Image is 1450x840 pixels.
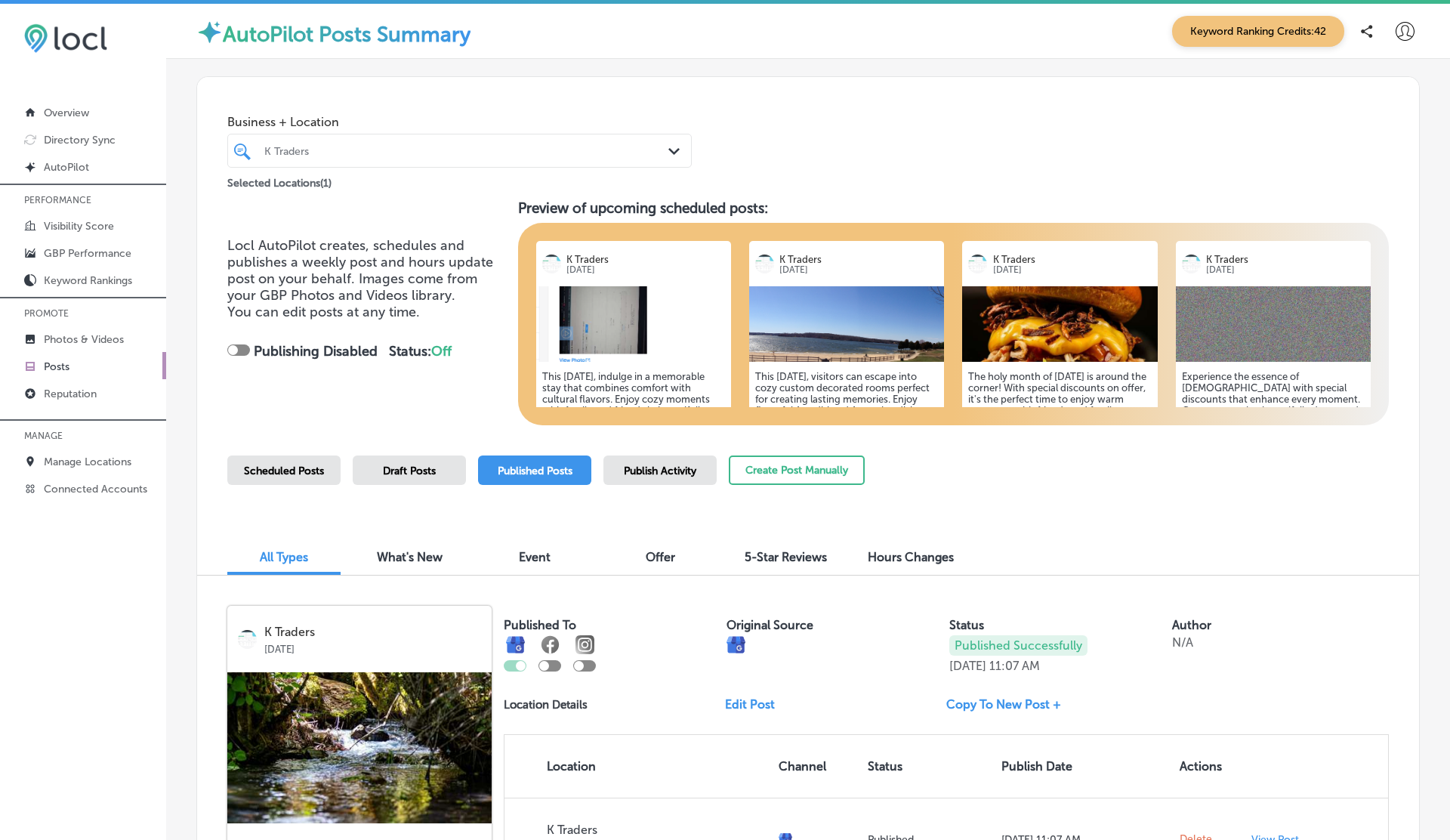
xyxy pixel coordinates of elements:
[725,697,787,712] a: Edit Post
[949,618,984,632] label: Status
[949,635,1087,656] p: Published Successfully
[431,343,452,360] span: Off
[227,171,332,190] p: Selected Locations ( 1 )
[519,550,551,564] span: Event
[227,304,420,320] span: You can edit posts at any time.
[238,630,257,649] img: logo
[646,550,675,564] span: Offer
[566,254,725,265] p: K Traders
[755,255,774,273] img: logo
[624,465,696,477] span: Publish Activity
[264,639,481,655] p: [DATE]
[44,220,114,233] p: Visibility Score
[223,22,470,47] label: AutoPilot Posts Summary
[773,735,862,798] th: Channel
[968,255,987,273] img: logo
[993,254,1152,265] p: K Traders
[1176,286,1371,362] img: 17549705567344717f-872e-440e-91d4-fc25bb129e2d_2025-08-11.jpg
[260,550,308,564] span: All Types
[779,254,938,265] p: K Traders
[868,550,954,564] span: Hours Changes
[862,735,995,798] th: Status
[44,134,116,147] p: Directory Sync
[989,659,1040,673] p: 11:07 AM
[44,333,124,346] p: Photos & Videos
[1174,735,1245,798] th: Actions
[745,550,827,564] span: 5-Star Reviews
[962,286,1157,362] img: 17562200840150a592-b5cf-4463-8a7f-ab11672d2730_2025-08-26.jpg
[264,144,670,157] div: K Traders
[227,237,493,304] span: Locl AutoPilot creates, schedules and publishes a weekly post and hours update post on your behal...
[44,456,131,468] p: Manage Locations
[254,343,378,360] strong: Publishing Disabled
[995,735,1174,798] th: Publish Date
[504,698,588,712] p: Location Details
[779,265,938,275] p: [DATE]
[504,735,773,798] th: Location
[44,274,132,287] p: Keyword Rankings
[44,483,147,496] p: Connected Accounts
[1172,618,1211,632] label: Author
[547,823,767,837] p: K Traders
[504,618,576,632] label: Published To
[264,625,481,639] p: K Traders
[727,618,813,632] label: Original Source
[44,161,89,174] p: AutoPilot
[1206,265,1365,275] p: [DATE]
[227,672,492,823] img: 17569328444551d8f8-6a71-443c-982f-99b77a488652_2025-08-29.jpg
[518,199,1390,217] h3: Preview of upcoming scheduled posts:
[244,465,324,477] span: Scheduled Posts
[566,265,725,275] p: [DATE]
[1182,255,1201,273] img: logo
[389,343,452,360] strong: Status:
[1172,635,1193,650] p: N/A
[729,456,865,485] button: Create Post Manually
[542,255,561,273] img: logo
[44,247,131,260] p: GBP Performance
[542,371,725,507] h5: This [DATE], indulge in a memorable stay that combines comfort with cultural flavors. Enjoy cozy ...
[949,659,986,673] p: [DATE]
[377,550,443,564] span: What's New
[1172,16,1344,47] span: Keyword Ranking Credits: 42
[536,286,731,362] img: 17565225239ca1c485-38b4-4b4b-b63a-b9ace88f2c7e_2025-08-29.png
[968,371,1151,496] h5: The holy month of [DATE] is around the corner! With special discounts on offer, it's the perfect ...
[44,360,69,373] p: Posts
[1182,371,1365,507] h5: Experience the essence of [DEMOGRAPHIC_DATA] with special discounts that enhance every moment. Gu...
[44,388,97,400] p: Reputation
[749,286,944,362] img: 88c20272-a389-4ac4-941e-6cf818942a93SamplePNGImage_10mbmb.png
[24,23,107,53] img: 6efc1275baa40be7c98c3b36c6bfde44.png
[227,115,692,129] span: Business + Location
[498,465,572,477] span: Published Posts
[383,465,436,477] span: Draft Posts
[946,697,1073,712] a: Copy To New Post +
[196,19,223,45] img: autopilot-icon
[44,107,89,119] p: Overview
[993,265,1152,275] p: [DATE]
[755,371,938,496] h5: This [DATE], visitors can escape into cozy custom decorated rooms perfect for creating lasting me...
[1206,254,1365,265] p: K Traders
